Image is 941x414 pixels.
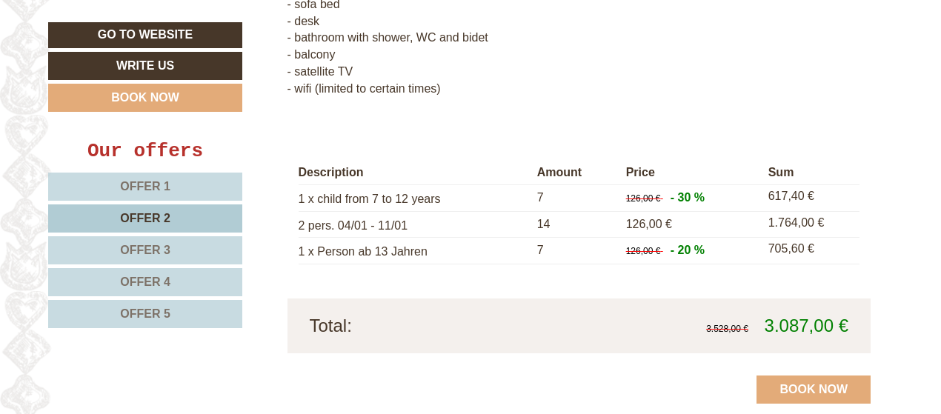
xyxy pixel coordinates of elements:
td: 705,60 € [762,238,859,264]
div: Our offers [48,138,242,165]
span: - 20 % [671,244,705,256]
th: Price [620,161,762,184]
a: Book now [48,84,242,112]
td: 7 [531,184,620,211]
th: Amount [531,161,620,184]
th: Sum [762,161,859,184]
span: 3.087,00 € [765,315,848,335]
td: 1.764,00 € [762,211,859,238]
a: Write us [48,52,242,80]
td: 2 pers. 04/01 - 11/01 [299,211,531,238]
span: Offer 1 [120,180,170,193]
td: 14 [531,211,620,238]
span: 126,00 € [626,193,661,204]
th: Description [299,161,531,184]
td: 617,40 € [762,184,859,211]
a: Book now [757,375,871,404]
span: Offer 4 [120,276,170,288]
span: 126,00 € [626,246,661,256]
td: 1 x Person ab 13 Jahren [299,238,531,264]
div: Total: [299,313,579,338]
span: Offer 5 [120,307,170,320]
span: Offer 3 [120,244,170,256]
a: Go to website [48,22,242,48]
span: 126,00 € [626,218,672,230]
td: 1 x child from 7 to 12 years [299,184,531,211]
span: - 30 % [671,191,705,204]
span: 3.528,00 € [706,324,748,334]
span: Offer 2 [120,212,170,224]
td: 7 [531,238,620,264]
